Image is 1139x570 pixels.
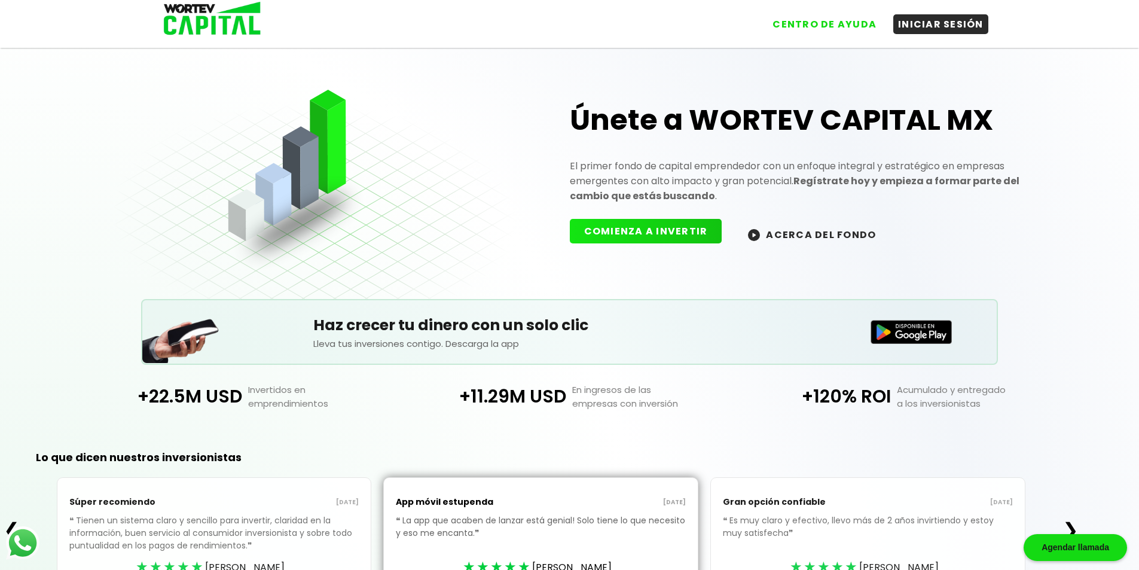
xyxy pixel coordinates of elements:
img: Teléfono [142,304,220,363]
button: COMIENZA A INVERTIR [570,219,722,243]
img: Disponible en Google Play [871,320,952,344]
span: ❞ [789,527,795,539]
p: Es muy claro y efectivo, llevo más de 2 años invirtiendo y estoy muy satisfecha [723,514,1013,557]
strong: Regístrate hoy y empieza a formar parte del cambio que estás buscando [570,174,1019,203]
a: COMIENZA A INVERTIR [570,227,734,240]
p: [DATE] [214,498,359,507]
button: INICIAR SESIÓN [893,14,988,34]
p: +22.5M USD [83,383,242,410]
p: App móvil estupenda [396,490,541,514]
img: wortev-capital-acerca-del-fondo [748,229,760,241]
span: ❞ [248,539,254,551]
span: ❝ [69,514,76,526]
button: CENTRO DE AYUDA [768,14,881,34]
p: Invertidos en emprendimientos [242,383,407,410]
p: [DATE] [541,498,686,507]
button: ACERCA DEL FONDO [734,221,890,247]
button: ❯ [1059,518,1082,542]
span: ❞ [475,527,481,539]
h1: Únete a WORTEV CAPITAL MX [570,101,1025,139]
img: logos_whatsapp-icon.242b2217.svg [6,526,39,560]
p: +11.29M USD [407,383,566,410]
span: ❝ [723,514,729,526]
p: El primer fondo de capital emprendedor con un enfoque integral y estratégico en empresas emergent... [570,158,1025,203]
p: Acumulado y entregado a los inversionistas [891,383,1056,410]
p: +120% ROI [732,383,891,410]
p: Lleva tus inversiones contigo. Descarga la app [313,337,826,350]
p: En ingresos de las empresas con inversión [566,383,731,410]
h5: Haz crecer tu dinero con un solo clic [313,314,826,337]
p: Súper recomiendo [69,490,214,514]
p: Gran opción confiable [723,490,868,514]
p: Tienen un sistema claro y sencillo para invertir, claridad en la información, buen servicio al co... [69,514,359,570]
span: ❝ [396,514,402,526]
p: La app que acaben de lanzar está genial! Solo tiene lo que necesito y eso me encanta. [396,514,686,557]
a: INICIAR SESIÓN [881,5,988,34]
a: CENTRO DE AYUDA [756,5,881,34]
div: Agendar llamada [1024,534,1127,561]
p: [DATE] [868,498,1013,507]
